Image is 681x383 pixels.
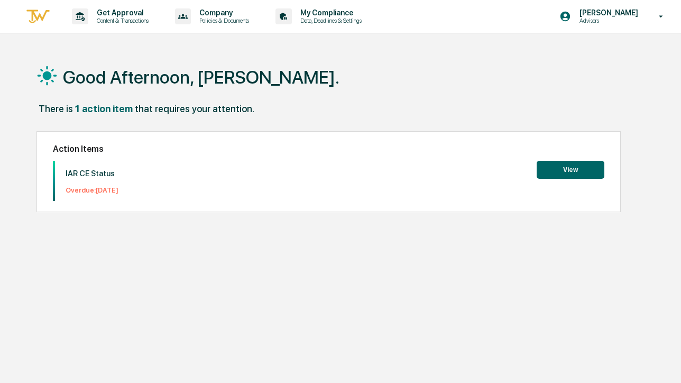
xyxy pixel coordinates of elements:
[135,103,254,114] div: that requires your attention.
[39,103,73,114] div: There is
[66,169,118,178] p: IAR CE Status
[53,144,604,154] h2: Action Items
[88,8,154,17] p: Get Approval
[292,8,367,17] p: My Compliance
[88,17,154,24] p: Content & Transactions
[571,17,643,24] p: Advisors
[571,8,643,17] p: [PERSON_NAME]
[537,164,604,174] a: View
[292,17,367,24] p: Data, Deadlines & Settings
[191,17,254,24] p: Policies & Documents
[63,67,339,88] h1: Good Afternoon, [PERSON_NAME].
[191,8,254,17] p: Company
[25,8,51,25] img: logo
[66,186,118,194] p: Overdue: [DATE]
[537,161,604,179] button: View
[75,103,133,114] div: 1 action item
